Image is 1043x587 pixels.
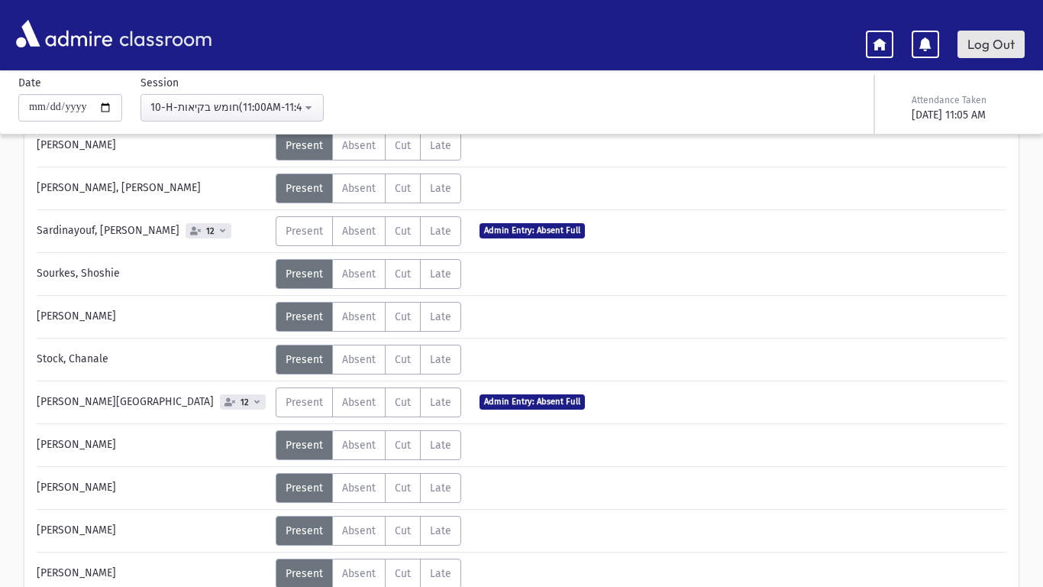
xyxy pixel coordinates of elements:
span: Cut [395,225,411,238]
span: Late [430,268,451,281]
span: Absent [342,396,376,409]
span: Absent [342,225,376,238]
label: Session [140,75,179,91]
span: Absent [342,139,376,152]
span: Absent [342,353,376,366]
a: Log Out [957,31,1025,58]
div: AttTypes [276,388,461,417]
div: AttTypes [276,345,461,375]
span: 12 [203,226,218,236]
div: AttTypes [276,430,461,460]
div: Sourkes, Shoshie [29,259,276,289]
span: Cut [395,139,411,152]
span: Cut [395,182,411,195]
div: [PERSON_NAME] [29,302,276,332]
span: Cut [395,353,411,366]
div: [PERSON_NAME] [29,473,276,503]
div: 10-H-חומש בקיאות(11:00AM-11:43AM) [150,99,302,115]
img: AdmirePro [12,16,116,51]
div: AttTypes [276,174,461,203]
span: Late [430,396,451,409]
span: Late [430,482,451,495]
span: Admin Entry: Absent Full [480,394,585,409]
span: Present [286,396,323,409]
span: Present [286,225,323,238]
span: Late [430,139,451,152]
button: 10-H-חומש בקיאות(11:00AM-11:43AM) [140,94,324,122]
span: Absent [342,524,376,537]
span: Absent [342,182,376,195]
span: Absent [342,310,376,323]
span: Present [286,524,323,537]
span: Absent [342,439,376,452]
div: [PERSON_NAME] [29,430,276,460]
span: Present [286,353,323,366]
span: Late [430,353,451,366]
span: Absent [342,482,376,495]
span: Cut [395,567,411,580]
span: Present [286,482,323,495]
div: [DATE] 11:05 AM [912,107,1022,123]
div: [PERSON_NAME] [29,516,276,546]
span: Late [430,182,451,195]
span: Present [286,182,323,195]
div: [PERSON_NAME] [29,131,276,161]
span: Late [430,439,451,452]
span: Cut [395,268,411,281]
span: Admin Entry: Absent Full [480,223,585,238]
div: AttTypes [276,216,461,246]
span: Present [286,139,323,152]
span: Cut [395,524,411,537]
div: AttTypes [276,516,461,546]
div: Sardinayouf, [PERSON_NAME] [29,216,276,246]
span: Cut [395,310,411,323]
span: Cut [395,439,411,452]
div: Stock, Chanale [29,345,276,375]
div: AttTypes [276,259,461,289]
span: Present [286,567,323,580]
span: Late [430,225,451,238]
div: [PERSON_NAME][GEOGRAPHIC_DATA] [29,388,276,417]
div: Attendance Taken [912,93,1022,107]
span: Present [286,439,323,452]
span: Late [430,310,451,323]
span: Absent [342,567,376,580]
span: Present [286,310,323,323]
div: AttTypes [276,131,461,161]
label: Date [18,75,41,91]
div: [PERSON_NAME], [PERSON_NAME] [29,174,276,203]
span: 12 [237,397,252,407]
span: Cut [395,482,411,495]
div: AttTypes [276,473,461,503]
span: classroom [116,14,212,54]
span: Present [286,268,323,281]
span: Absent [342,268,376,281]
span: Cut [395,396,411,409]
div: AttTypes [276,302,461,332]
